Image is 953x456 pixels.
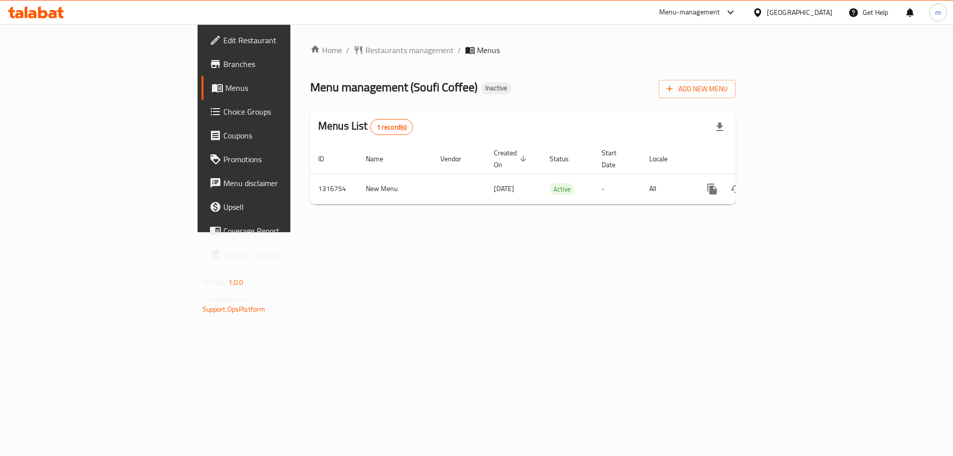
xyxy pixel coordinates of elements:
[767,7,832,18] div: [GEOGRAPHIC_DATA]
[310,76,477,98] span: Menu management ( Soufi Coffee )
[223,201,349,213] span: Upsell
[223,58,349,70] span: Branches
[481,84,511,92] span: Inactive
[494,147,530,171] span: Created On
[223,130,349,141] span: Coupons
[223,249,349,261] span: Grocery Checklist
[203,276,227,289] span: Version:
[202,76,357,100] a: Menus
[310,44,736,56] nav: breadcrumb
[370,119,413,135] div: Total records count
[353,44,454,56] a: Restaurants management
[202,52,357,76] a: Branches
[549,184,575,195] span: Active
[202,219,357,243] a: Coverage Report
[358,174,432,204] td: New Menu
[318,153,337,165] span: ID
[202,124,357,147] a: Coupons
[202,100,357,124] a: Choice Groups
[366,153,396,165] span: Name
[667,83,728,95] span: Add New Menu
[700,177,724,201] button: more
[440,153,474,165] span: Vendor
[692,144,804,174] th: Actions
[724,177,748,201] button: Change Status
[659,6,720,18] div: Menu-management
[223,177,349,189] span: Menu disclaimer
[371,123,413,132] span: 1 record(s)
[594,174,641,204] td: -
[202,147,357,171] a: Promotions
[641,174,692,204] td: All
[203,293,248,306] span: Get support on:
[935,7,941,18] span: m
[549,153,582,165] span: Status
[318,119,413,135] h2: Menus List
[202,195,357,219] a: Upsell
[708,115,732,139] div: Export file
[365,44,454,56] span: Restaurants management
[477,44,500,56] span: Menus
[602,147,629,171] span: Start Date
[223,153,349,165] span: Promotions
[202,28,357,52] a: Edit Restaurant
[223,34,349,46] span: Edit Restaurant
[203,303,266,316] a: Support.OpsPlatform
[310,144,804,204] table: enhanced table
[223,106,349,118] span: Choice Groups
[458,44,461,56] li: /
[202,171,357,195] a: Menu disclaimer
[659,80,736,98] button: Add New Menu
[223,225,349,237] span: Coverage Report
[228,276,244,289] span: 1.0.0
[202,243,357,266] a: Grocery Checklist
[549,183,575,195] div: Active
[225,82,349,94] span: Menus
[649,153,681,165] span: Locale
[494,182,514,195] span: [DATE]
[481,82,511,94] div: Inactive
